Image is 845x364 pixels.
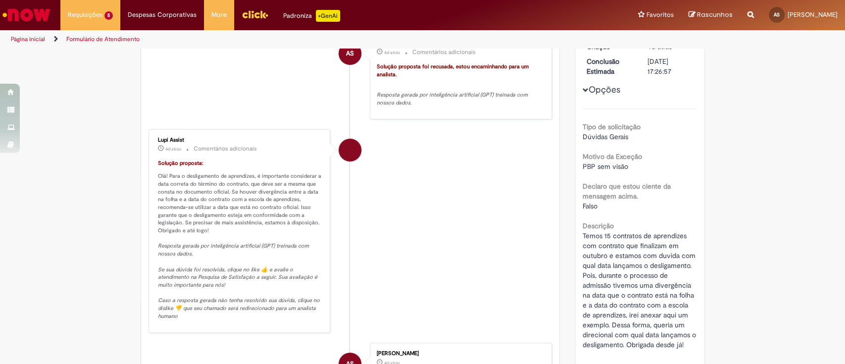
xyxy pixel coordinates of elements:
dt: Conclusão Estimada [579,56,640,76]
b: Descrição [583,221,614,230]
small: Comentários adicionais [412,48,476,56]
span: Favoritos [646,10,674,20]
font: Solução proposta: [158,159,203,167]
b: Declaro que estou ciente da mensagem acima. [583,182,671,201]
div: Padroniza [283,10,340,22]
span: Temos 15 contratos de aprendizes com contrato que finalizam em outubro e estamos com duvida com q... [583,231,698,349]
div: Lupi Assist [158,137,323,143]
span: 4d atrás [384,50,400,55]
span: Falso [583,202,597,210]
div: Lupi Assist [339,139,361,161]
small: Comentários adicionais [194,145,257,153]
img: ServiceNow [1,5,52,25]
span: 4d atrás [647,42,672,51]
span: AS [346,42,354,65]
span: Dúvidas Gerais [583,132,628,141]
em: Resposta gerada por inteligência artificial (GPT) treinada com nossos dados. Se sua dúvida foi re... [158,242,321,319]
p: Olá! Para o desligamento de aprendizes, é importante considerar a data correta do término do cont... [158,159,323,320]
span: PBP sem visão [583,162,628,171]
a: Rascunhos [689,10,733,20]
p: +GenAi [316,10,340,22]
ul: Trilhas de página [7,30,556,49]
div: Adriana Pedreira Santos [339,42,361,65]
a: Formulário de Atendimento [66,35,140,43]
b: Tipo de solicitação [583,122,641,131]
b: Motivo da Exceção [583,152,642,161]
span: [PERSON_NAME] [788,10,838,19]
img: click_logo_yellow_360x200.png [242,7,268,22]
span: 4d atrás [165,146,181,152]
a: Página inicial [11,35,45,43]
span: More [211,10,227,20]
font: Solução proposta foi recusada, estou encaminhando para um analista. [377,63,530,78]
div: [PERSON_NAME] [377,351,542,357]
span: AS [774,11,780,18]
time: 26/09/2025 10:27:01 [384,50,400,55]
span: Rascunhos [697,10,733,19]
span: 5 [104,11,113,20]
span: Despesas Corporativas [128,10,197,20]
span: Requisições [68,10,102,20]
div: [DATE] 17:26:57 [647,56,694,76]
time: 25/09/2025 15:59:18 [647,42,672,51]
em: Resposta gerada por inteligência artificial (GPT) treinada com nossos dados. [377,91,529,106]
